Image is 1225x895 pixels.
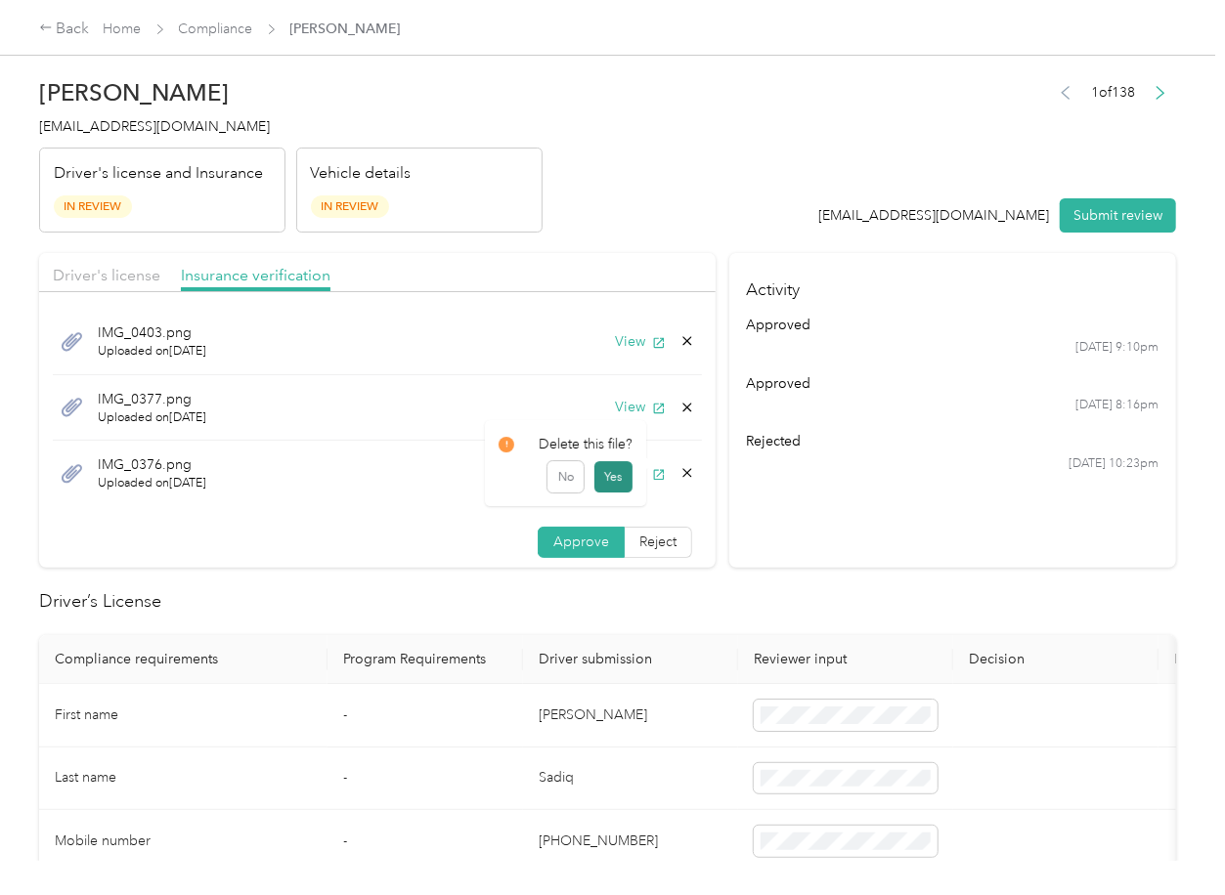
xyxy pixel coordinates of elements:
[615,331,666,352] button: View
[953,635,1159,684] th: Decision
[499,434,633,454] div: Delete this file?
[328,635,523,684] th: Program Requirements
[738,635,953,684] th: Reviewer input
[747,373,1159,394] div: approved
[55,832,151,849] span: Mobile number
[729,253,1176,315] h4: Activity
[98,409,206,427] span: Uploaded on [DATE]
[104,21,142,37] a: Home
[39,747,328,811] td: Last name
[328,810,523,874] td: -
[179,21,253,37] a: Compliance
[39,810,328,874] td: Mobile number
[615,397,666,417] button: View
[328,747,523,811] td: -
[98,389,206,409] span: IMG_0377.png
[523,684,738,747] td: [PERSON_NAME]
[290,19,401,39] span: [PERSON_NAME]
[39,635,328,684] th: Compliance requirements
[747,315,1159,335] div: approved
[311,195,389,218] span: In Review
[747,431,1159,451] div: rejected
[523,747,738,811] td: Sadiq
[39,588,1176,615] h2: Driver’s License
[55,706,118,723] span: First name
[523,810,738,874] td: [PHONE_NUMBER]
[54,162,263,186] p: Driver's license and Insurance
[98,322,206,343] span: IMG_0403.png
[39,118,270,135] span: [EMAIL_ADDRESS][DOMAIN_NAME]
[98,454,206,475] span: IMG_0376.png
[553,533,609,550] span: Approve
[639,533,677,550] span: Reject
[98,475,206,492] span: Uploaded on [DATE]
[523,635,738,684] th: Driver submission
[54,195,132,218] span: In Review
[53,266,160,284] span: Driver's license
[593,461,632,492] button: Yes
[1091,82,1135,103] span: 1 of 138
[1069,455,1159,473] time: [DATE] 10:23pm
[1060,198,1176,233] button: Submit review
[39,18,90,41] div: Back
[328,684,523,747] td: -
[1075,339,1159,357] time: [DATE] 9:10pm
[39,684,328,747] td: First name
[39,79,543,107] h2: [PERSON_NAME]
[55,769,116,786] span: Last name
[547,461,584,492] button: No
[1075,397,1159,414] time: [DATE] 8:16pm
[98,343,206,361] span: Uploaded on [DATE]
[1116,786,1225,895] iframe: Everlance-gr Chat Button Frame
[311,162,412,186] p: Vehicle details
[819,205,1050,226] div: [EMAIL_ADDRESS][DOMAIN_NAME]
[181,266,330,284] span: Insurance verification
